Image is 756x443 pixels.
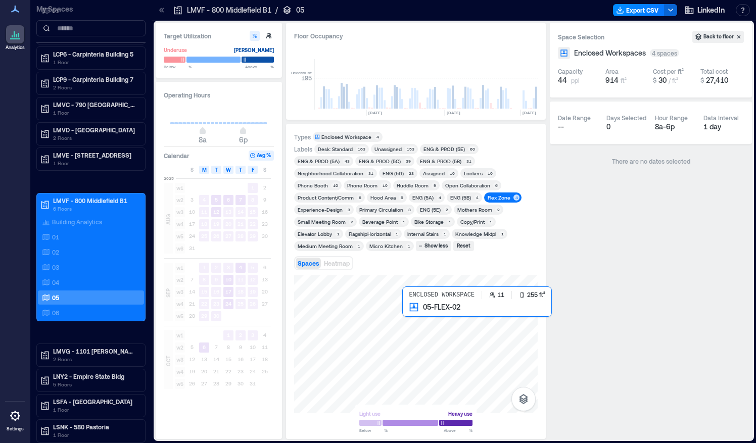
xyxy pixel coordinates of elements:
[175,275,185,285] span: w2
[53,431,138,439] p: 1 Floor
[53,109,138,117] p: 1 Floor
[225,209,231,215] text: 13
[175,287,185,297] span: w3
[606,122,647,132] div: 0
[250,301,256,307] text: 26
[249,151,274,161] button: Avg %
[201,221,207,227] text: 18
[349,230,391,237] div: FlagshipHorizontal
[201,209,207,215] text: 11
[423,145,465,153] div: ENG & PROD (5E)
[53,126,138,134] p: LMVD - [GEOGRAPHIC_DATA]
[493,182,499,188] div: 6
[3,22,28,54] a: Analytics
[238,233,244,239] text: 28
[605,67,619,75] div: Area
[203,196,206,203] text: 4
[359,427,388,433] span: Below %
[213,288,219,294] text: 16
[298,182,328,189] div: Phone Booth
[225,276,231,282] text: 10
[447,219,453,225] div: 1
[495,207,501,213] div: 2
[213,209,219,215] text: 12
[414,218,444,225] div: Bike Storage
[296,5,304,15] p: 05
[653,77,656,84] span: $
[52,218,102,226] p: Building Analytics
[420,206,441,213] div: ENG (5E)
[445,182,490,189] div: Open Collaboration
[175,367,185,377] span: w4
[401,219,407,225] div: 1
[234,45,274,55] div: [PERSON_NAME]
[706,76,728,84] span: 27,410
[164,31,274,41] h3: Target Utilization
[460,218,485,225] div: Copy/Print
[412,194,434,201] div: ENG (5A)
[213,233,219,239] text: 26
[175,330,185,340] span: w1
[455,241,472,251] div: Reset
[468,146,477,152] div: 60
[191,166,194,174] span: S
[239,264,242,270] text: 4
[175,195,185,205] span: w2
[53,151,138,159] p: LMVE - [STREET_ADDRESS]
[226,166,231,174] span: W
[53,196,138,205] p: LMVF - 800 Middlefield B1
[374,145,402,153] div: Unassigned
[53,159,138,167] p: 1 Floor
[298,218,346,225] div: Small Meeting Room
[523,110,536,115] text: [DATE]
[700,77,704,84] span: $
[175,243,185,254] span: w6
[453,241,474,251] button: Reset
[298,242,353,250] div: Medium Meeting Room
[558,75,567,85] span: 44
[239,196,242,203] text: 7
[703,122,744,132] div: 1 day
[324,260,350,267] span: Heatmap
[359,409,381,419] div: Light use
[164,64,192,70] span: Below %
[201,313,207,319] text: 29
[175,231,185,241] span: w5
[650,49,679,57] div: 4 spaces
[374,134,381,140] div: 4
[612,158,690,165] span: There are no dates selected
[164,175,174,181] span: 2025
[251,264,254,270] text: 5
[164,214,172,225] span: AUG
[455,230,496,237] div: Knowledge Mktpl
[164,151,190,161] h3: Calendar
[298,230,332,237] div: Elevator Lobby
[213,313,219,319] text: 30
[227,264,230,270] text: 3
[263,166,266,174] span: S
[53,355,138,363] p: 2 Floors
[164,90,274,100] h3: Operating Hours
[368,110,382,115] text: [DATE]
[347,182,377,189] div: Phone Room
[53,347,138,355] p: LMVG - 1101 [PERSON_NAME] B7
[53,423,138,431] p: LSNK - 580 Pastoria
[199,135,207,144] span: 8a
[238,221,244,227] text: 21
[321,133,371,140] div: Enclosed Workspace
[488,219,494,225] div: 1
[298,260,319,267] span: Spaces
[669,77,678,84] span: / ft²
[296,258,321,269] button: Spaces
[357,194,363,201] div: 6
[227,332,230,338] text: 1
[53,205,138,213] p: 6 Floors
[36,4,146,14] p: My Spaces
[250,276,256,282] text: 12
[404,158,412,164] div: 39
[406,207,412,213] div: 3
[215,264,218,270] text: 2
[488,194,510,201] div: Flex Zone
[239,166,242,174] span: T
[407,170,415,176] div: 28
